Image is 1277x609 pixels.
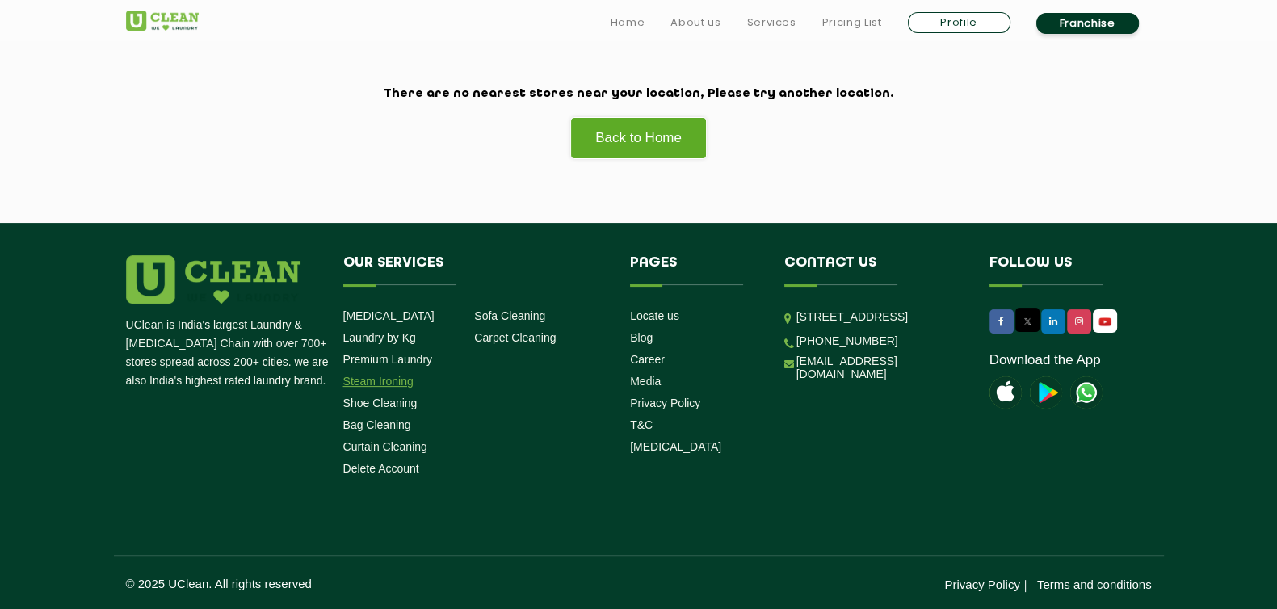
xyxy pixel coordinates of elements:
[630,418,653,431] a: T&C
[343,353,433,366] a: Premium Laundry
[343,397,418,409] a: Shoe Cleaning
[630,397,700,409] a: Privacy Policy
[474,309,545,322] a: Sofa Cleaning
[989,255,1132,286] h4: Follow us
[126,87,1152,102] h2: There are no nearest stores near your location, Please try another location.
[343,331,416,344] a: Laundry by Kg
[343,418,411,431] a: Bag Cleaning
[126,316,331,390] p: UClean is India's largest Laundry & [MEDICAL_DATA] Chain with over 700+ stores spread across 200+...
[746,13,796,32] a: Services
[343,255,607,286] h4: Our Services
[630,440,721,453] a: [MEDICAL_DATA]
[796,308,965,326] p: [STREET_ADDRESS]
[570,117,707,159] a: Back to Home
[1036,13,1139,34] a: Franchise
[474,331,556,344] a: Carpet Cleaning
[630,375,661,388] a: Media
[343,375,414,388] a: Steam Ironing
[343,440,427,453] a: Curtain Cleaning
[343,462,419,475] a: Delete Account
[343,309,435,322] a: [MEDICAL_DATA]
[796,334,898,347] a: [PHONE_NUMBER]
[611,13,645,32] a: Home
[630,353,665,366] a: Career
[670,13,720,32] a: About us
[1030,376,1062,409] img: playstoreicon.png
[784,255,965,286] h4: Contact us
[630,255,760,286] h4: Pages
[1037,577,1152,591] a: Terms and conditions
[908,12,1010,33] a: Profile
[1094,313,1115,330] img: UClean Laundry and Dry Cleaning
[989,352,1101,368] a: Download the App
[944,577,1019,591] a: Privacy Policy
[796,355,965,380] a: [EMAIL_ADDRESS][DOMAIN_NAME]
[630,309,679,322] a: Locate us
[630,331,653,344] a: Blog
[989,376,1022,409] img: apple-icon.png
[126,577,639,590] p: © 2025 UClean. All rights reserved
[822,13,882,32] a: Pricing List
[1070,376,1103,409] img: UClean Laundry and Dry Cleaning
[126,255,300,304] img: logo.png
[126,10,199,31] img: UClean Laundry and Dry Cleaning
